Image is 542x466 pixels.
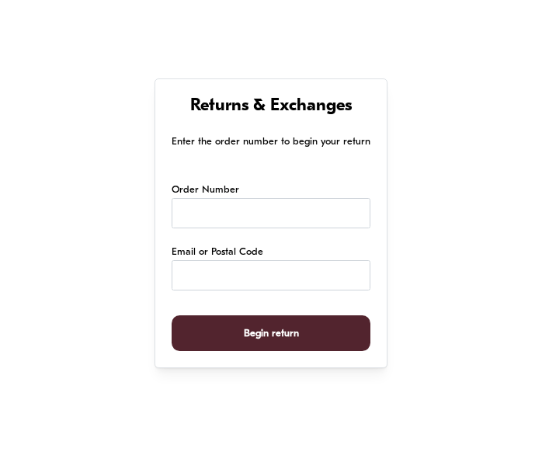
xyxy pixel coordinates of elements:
[172,96,370,118] h1: Returns & Exchanges
[172,183,239,198] label: Order Number
[172,245,263,260] label: Email or Postal Code
[244,316,299,351] span: Begin return
[172,315,370,352] button: Begin return
[172,134,370,150] p: Enter the order number to begin your return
